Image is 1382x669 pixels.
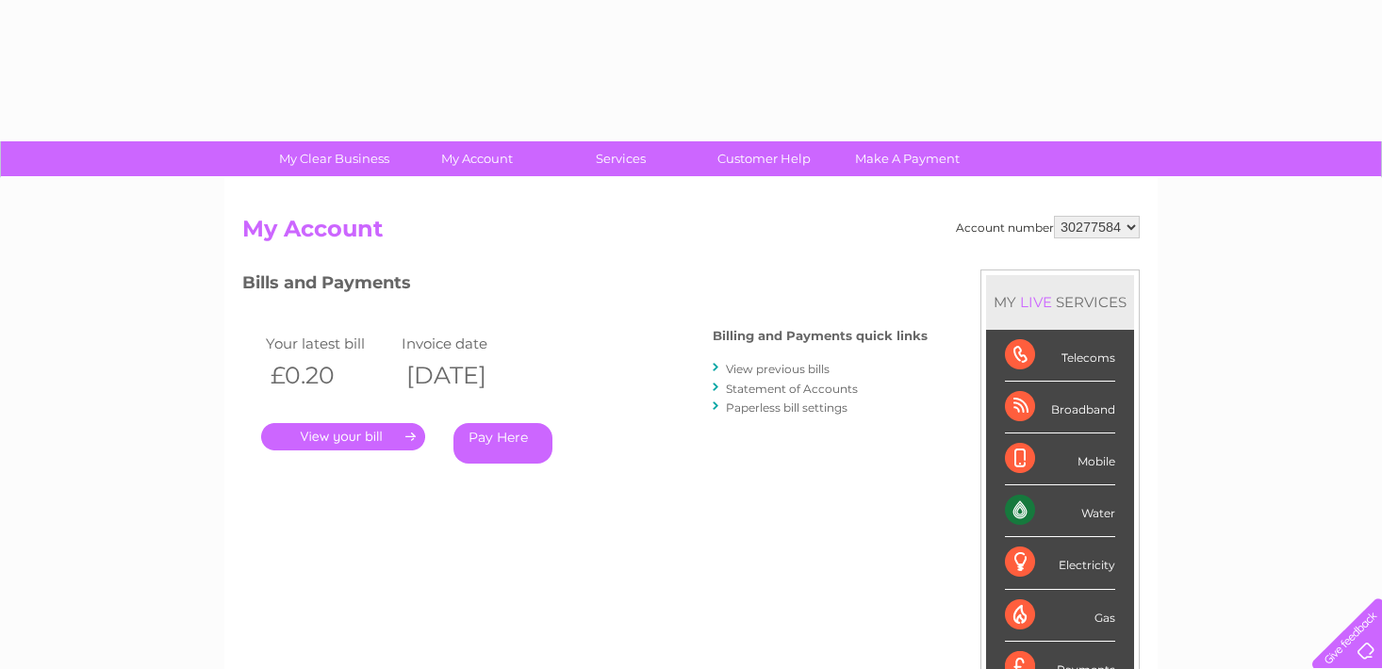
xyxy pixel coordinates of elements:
[726,382,858,396] a: Statement of Accounts
[956,216,1140,238] div: Account number
[1005,537,1115,589] div: Electricity
[242,269,928,302] h3: Bills and Payments
[261,331,397,356] td: Your latest bill
[1005,485,1115,537] div: Water
[400,141,555,176] a: My Account
[256,141,412,176] a: My Clear Business
[830,141,985,176] a: Make A Payment
[1005,330,1115,382] div: Telecoms
[261,356,397,395] th: £0.20
[1005,590,1115,642] div: Gas
[686,141,842,176] a: Customer Help
[397,356,533,395] th: [DATE]
[726,400,847,415] a: Paperless bill settings
[1005,382,1115,433] div: Broadband
[242,216,1140,252] h2: My Account
[713,329,928,343] h4: Billing and Payments quick links
[1005,433,1115,485] div: Mobile
[726,362,830,376] a: View previous bills
[1016,293,1056,311] div: LIVE
[397,331,533,356] td: Invoice date
[261,423,425,450] a: .
[543,141,699,176] a: Services
[986,275,1134,329] div: MY SERVICES
[453,423,552,464] a: Pay Here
